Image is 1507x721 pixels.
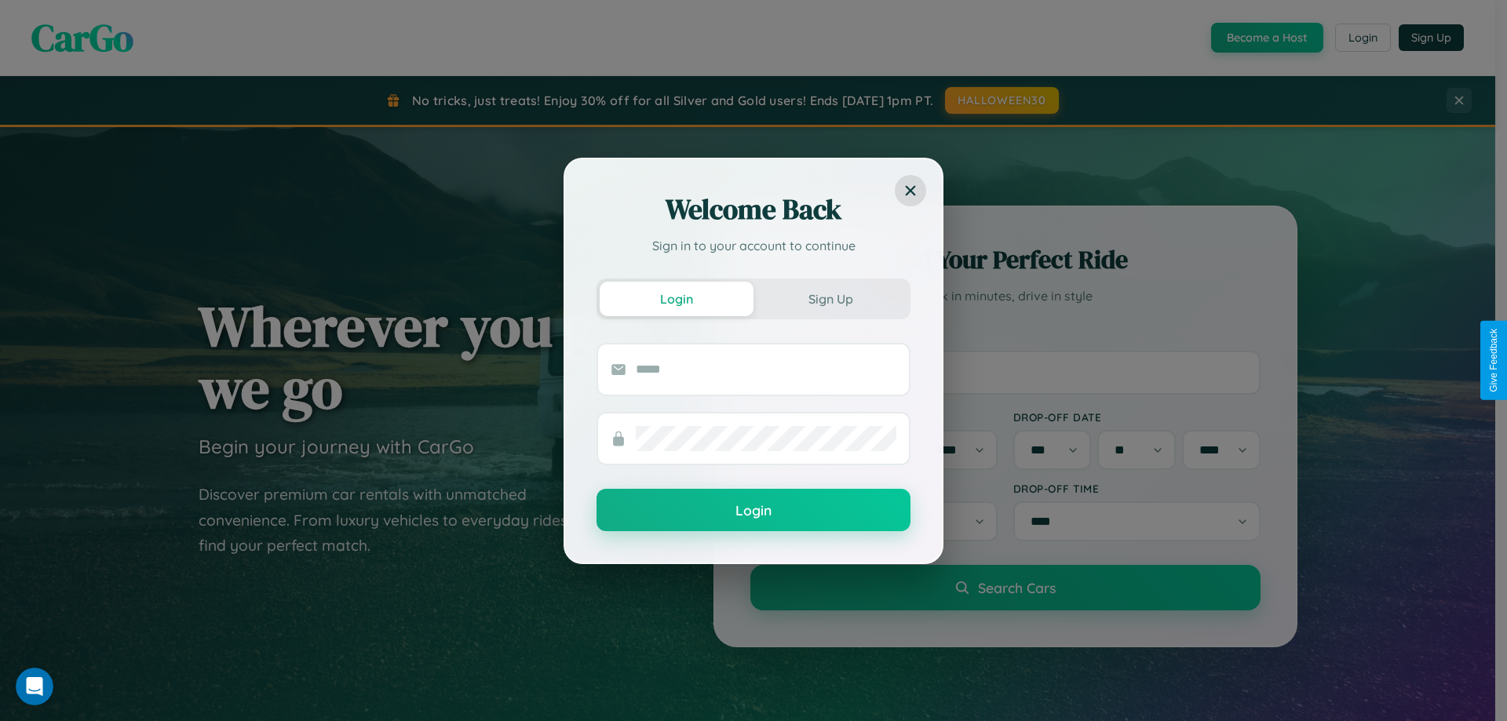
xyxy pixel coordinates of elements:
[597,489,910,531] button: Login
[597,236,910,255] p: Sign in to your account to continue
[600,282,753,316] button: Login
[753,282,907,316] button: Sign Up
[1488,329,1499,392] div: Give Feedback
[16,668,53,705] iframe: Intercom live chat
[597,191,910,228] h2: Welcome Back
